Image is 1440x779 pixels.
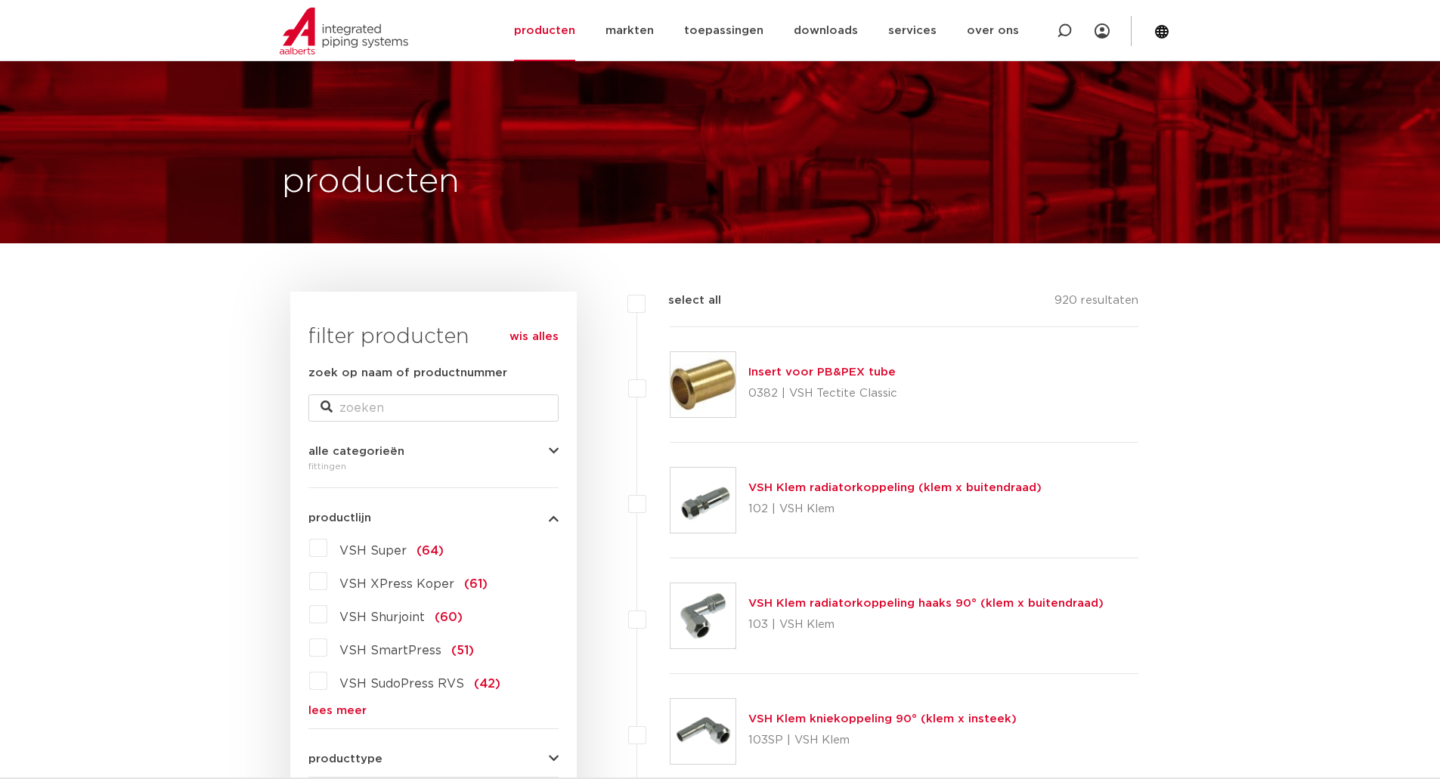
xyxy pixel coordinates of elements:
[748,728,1017,753] p: 103SP | VSH Klem
[308,512,371,524] span: productlijn
[308,705,559,716] a: lees meer
[670,352,735,417] img: Thumbnail for Insert voor PB&PEX tube
[308,394,559,422] input: zoeken
[748,497,1042,521] p: 102 | VSH Klem
[339,678,464,690] span: VSH SudoPress RVS
[748,382,897,406] p: 0382 | VSH Tectite Classic
[748,598,1104,609] a: VSH Klem radiatorkoppeling haaks 90° (klem x buitendraad)
[308,457,559,475] div: fittingen
[308,446,404,457] span: alle categorieën
[308,753,559,765] button: producttype
[748,713,1017,725] a: VSH Klem kniekoppeling 90° (klem x insteek)
[308,364,507,382] label: zoek op naam of productnummer
[748,366,896,378] a: Insert voor PB&PEX tube
[308,753,382,765] span: producttype
[670,699,735,764] img: Thumbnail for VSH Klem kniekoppeling 90° (klem x insteek)
[748,613,1104,637] p: 103 | VSH Klem
[670,468,735,533] img: Thumbnail for VSH Klem radiatorkoppeling (klem x buitendraad)
[748,482,1042,493] a: VSH Klem radiatorkoppeling (klem x buitendraad)
[308,512,559,524] button: productlijn
[1054,292,1138,315] p: 920 resultaten
[435,611,463,623] span: (60)
[282,158,460,206] h1: producten
[417,545,444,557] span: (64)
[464,578,488,590] span: (61)
[670,583,735,648] img: Thumbnail for VSH Klem radiatorkoppeling haaks 90° (klem x buitendraad)
[339,645,441,657] span: VSH SmartPress
[646,292,721,310] label: select all
[474,678,500,690] span: (42)
[451,645,474,657] span: (51)
[509,328,559,346] a: wis alles
[308,322,559,352] h3: filter producten
[339,578,454,590] span: VSH XPress Koper
[339,611,425,623] span: VSH Shurjoint
[339,545,407,557] span: VSH Super
[308,446,559,457] button: alle categorieën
